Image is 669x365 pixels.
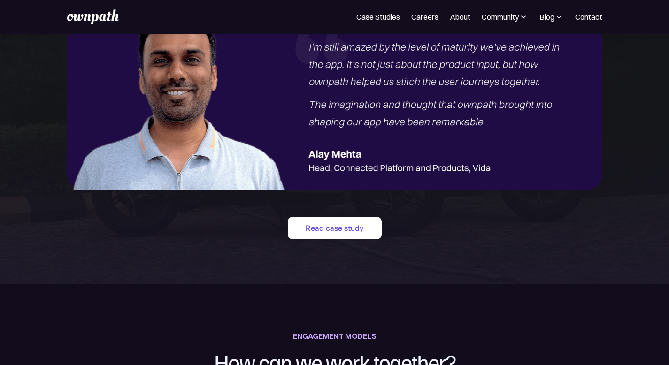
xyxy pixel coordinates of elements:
[539,11,554,23] div: Blog
[293,329,377,342] div: ENGAGEMENT MODELS
[356,11,400,23] a: Case Studies
[482,11,519,23] div: Community
[288,217,382,239] a: Read case study
[450,11,470,23] a: About
[411,11,438,23] a: Careers
[482,11,528,23] div: Community
[575,11,602,23] a: Contact
[539,11,564,23] div: Blog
